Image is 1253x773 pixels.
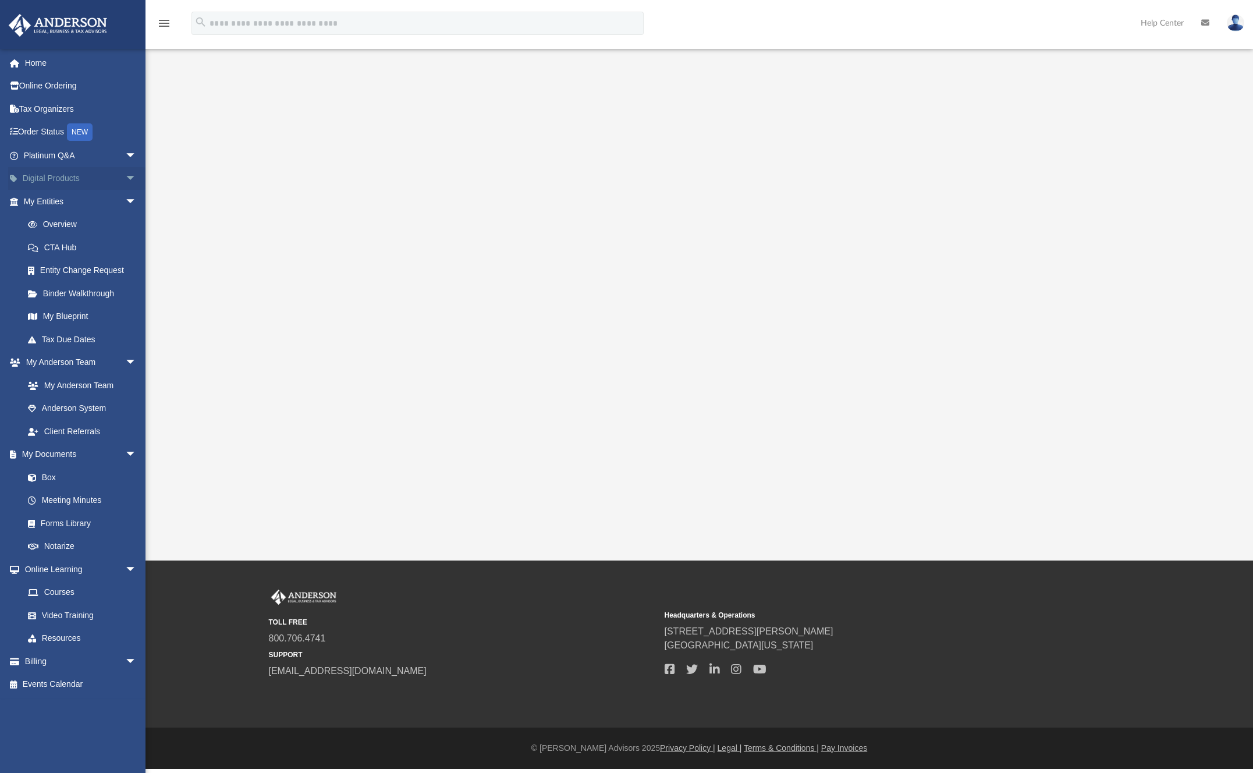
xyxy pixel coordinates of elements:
a: 800.706.4741 [269,633,326,643]
img: Anderson Advisors Platinum Portal [269,590,339,605]
span: arrow_drop_down [125,558,148,581]
small: TOLL FREE [269,617,656,627]
a: Video Training [16,604,143,627]
a: My Anderson Team [16,374,143,397]
a: CTA Hub [16,236,154,259]
a: Privacy Policy | [660,743,715,753]
a: Overview [16,213,154,236]
a: Platinum Q&Aarrow_drop_down [8,144,154,167]
a: menu [157,22,171,30]
a: Forms Library [16,512,143,535]
a: Order StatusNEW [8,120,154,144]
a: Online Ordering [8,75,154,98]
span: arrow_drop_down [125,190,148,214]
a: Client Referrals [16,420,148,443]
a: My Entitiesarrow_drop_down [8,190,154,213]
a: My Documentsarrow_drop_down [8,443,148,466]
a: Events Calendar [8,673,154,696]
i: search [194,16,207,29]
a: Terms & Conditions | [744,743,819,753]
span: arrow_drop_down [125,443,148,467]
img: Anderson Advisors Platinum Portal [5,14,111,37]
a: Anderson System [16,397,148,420]
a: Tax Organizers [8,97,154,120]
a: Binder Walkthrough [16,282,154,305]
small: SUPPORT [269,650,656,660]
span: arrow_drop_down [125,351,148,375]
div: NEW [67,123,93,141]
a: Box [16,466,143,489]
span: arrow_drop_down [125,167,148,191]
span: arrow_drop_down [125,650,148,673]
a: Pay Invoices [821,743,867,753]
a: Billingarrow_drop_down [8,650,154,673]
a: Online Learningarrow_drop_down [8,558,148,581]
a: My Blueprint [16,305,148,328]
a: Notarize [16,535,148,558]
a: Home [8,51,154,75]
a: Tax Due Dates [16,328,154,351]
a: My Anderson Teamarrow_drop_down [8,351,148,374]
a: Resources [16,627,148,650]
a: [STREET_ADDRESS][PERSON_NAME] [665,626,833,636]
small: Headquarters & Operations [665,610,1052,620]
a: [GEOGRAPHIC_DATA][US_STATE] [665,640,814,650]
a: Courses [16,581,148,604]
span: arrow_drop_down [125,144,148,168]
a: [EMAIL_ADDRESS][DOMAIN_NAME] [269,666,427,676]
i: menu [157,16,171,30]
a: Entity Change Request [16,259,154,282]
a: Legal | [718,743,742,753]
img: User Pic [1227,15,1244,31]
a: Digital Productsarrow_drop_down [8,167,154,190]
div: © [PERSON_NAME] Advisors 2025 [145,742,1253,754]
a: Meeting Minutes [16,489,148,512]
